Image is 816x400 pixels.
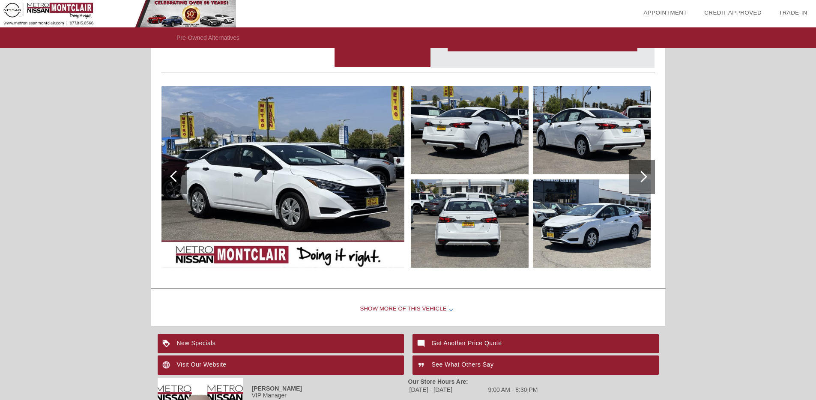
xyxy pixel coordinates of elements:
a: New Specials [158,334,404,353]
div: Show More of this Vehicle [151,292,665,326]
img: ic_format_quote_white_24dp_2x.png [412,355,432,375]
a: Appointment [643,9,687,16]
img: image.aspx [411,179,529,268]
a: Credit Approved [704,9,762,16]
strong: Our Store Hours Are: [408,378,468,385]
a: See What Others Say [412,355,659,375]
td: [DATE] - [DATE] [409,386,487,394]
img: image.aspx [411,86,529,174]
strong: [PERSON_NAME] [252,385,302,392]
img: ic_loyalty_white_24dp_2x.png [158,334,177,353]
img: ic_mode_comment_white_24dp_2x.png [412,334,432,353]
td: 9:00 AM - 8:30 PM [488,386,538,394]
a: Trade-In [779,9,807,16]
a: Get Another Price Quote [412,334,659,353]
img: image.aspx [533,86,651,174]
img: image.aspx [161,86,404,268]
div: VIP Manager [158,392,408,399]
img: image.aspx [533,179,651,268]
img: ic_language_white_24dp_2x.png [158,355,177,375]
a: Visit Our Website [158,355,404,375]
